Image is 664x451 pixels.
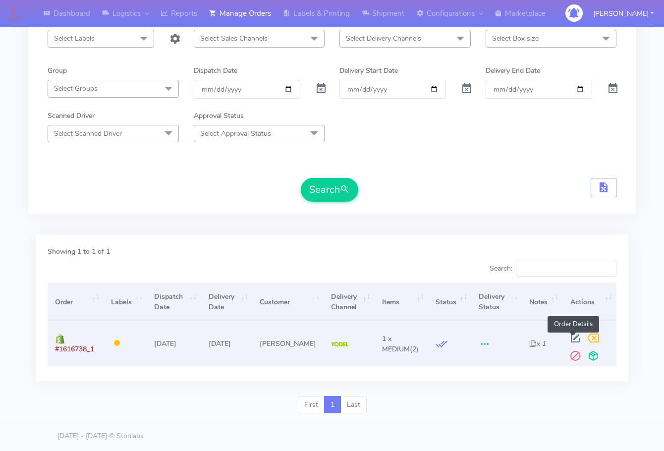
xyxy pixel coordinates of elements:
[324,283,374,321] th: Delivery Channel: activate to sort column ascending
[48,65,67,76] label: Group
[486,65,540,76] label: Delivery End Date
[201,321,252,366] td: [DATE]
[200,129,271,138] span: Select Approval Status
[490,261,616,277] label: Search:
[382,334,410,354] span: 1 x MEDIUM
[252,283,324,321] th: Customer: activate to sort column ascending
[324,396,341,414] a: 1
[428,283,471,321] th: Status: activate to sort column ascending
[147,283,201,321] th: Dispatch Date: activate to sort column ascending
[54,129,122,138] span: Select Scanned Driver
[194,111,244,121] label: Approval Status
[104,283,147,321] th: Labels: activate to sort column ascending
[492,34,539,43] span: Select Box size
[55,334,65,344] img: shopify.png
[516,261,616,277] input: Search:
[529,339,546,348] i: x 1
[471,283,522,321] th: Delivery Status: activate to sort column ascending
[382,334,419,354] span: (2)
[522,283,562,321] th: Notes: activate to sort column ascending
[346,34,421,43] span: Select Delivery Channels
[374,283,428,321] th: Items: activate to sort column ascending
[586,3,661,24] button: [PERSON_NAME]
[48,111,95,121] label: Scanned Driver
[200,34,268,43] span: Select Sales Channels
[339,65,398,76] label: Delivery Start Date
[301,178,358,202] button: Search
[194,65,237,76] label: Dispatch Date
[562,283,616,321] th: Actions: activate to sort column ascending
[48,246,110,257] label: Showing 1 to 1 of 1
[147,321,201,366] td: [DATE]
[201,283,252,321] th: Delivery Date: activate to sort column ascending
[331,342,348,347] img: Yodel
[54,84,98,93] span: Select Groups
[54,34,95,43] span: Select Labels
[55,344,94,354] span: #1616738_1
[252,321,324,366] td: [PERSON_NAME]
[48,283,104,321] th: Order: activate to sort column ascending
